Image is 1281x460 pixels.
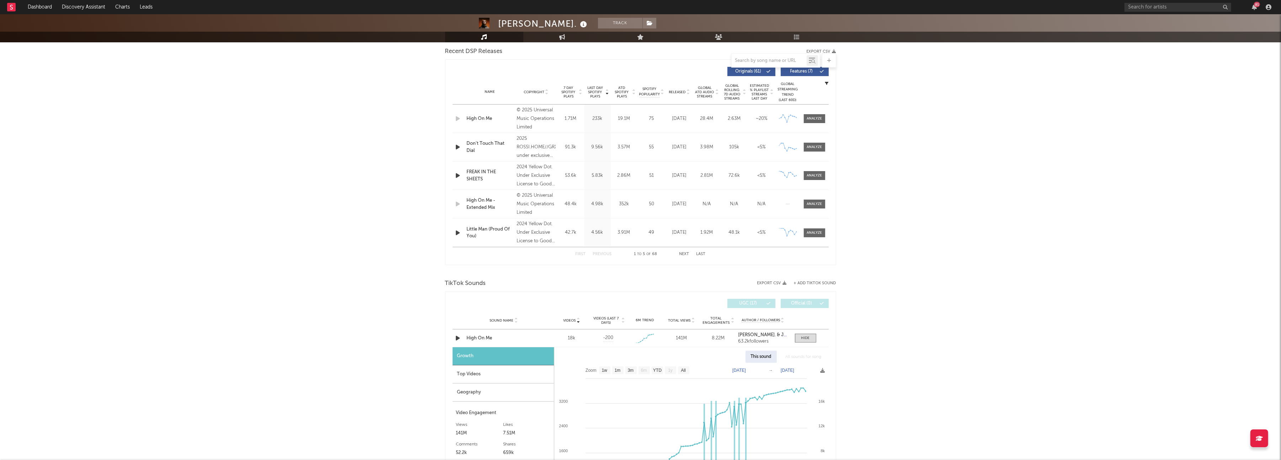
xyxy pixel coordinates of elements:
[613,229,636,236] div: 3.91M
[628,318,661,323] div: 6M Trend
[613,172,636,179] div: 2.86M
[1254,2,1260,7] div: 81
[559,115,582,122] div: 1.71M
[467,89,513,95] div: Name
[517,134,555,160] div: 2025 ROSSI.HOME//GRXWN. under exclusive license to Three Six Zero Recordings
[614,368,620,373] text: 1m
[679,252,689,256] button: Next
[722,84,742,101] span: Global Rolling 7D Audio Streams
[445,279,486,288] span: TikTok Sounds
[665,335,698,342] div: 141M
[646,253,651,256] span: of
[757,281,787,285] button: Export CSV
[517,163,555,189] div: 2024 Yellow Dot. Under Exclusive License to Good Company Records Limited
[794,281,836,285] button: + Add TikTok Sound
[467,115,513,122] a: High On Me
[722,229,746,236] div: 48.1k
[586,86,605,99] span: Last Day Spotify Plays
[750,201,774,208] div: N/A
[695,201,719,208] div: N/A
[456,449,503,457] div: 52.2k
[821,449,825,453] text: 8k
[695,115,719,122] div: 28.4M
[586,201,609,208] div: 4.98k
[807,49,836,54] button: Export CSV
[750,144,774,151] div: <5%
[456,421,503,429] div: Views
[727,67,775,76] button: Originals(61)
[467,169,513,183] div: FREAK IN THE SHEETS
[695,86,715,99] span: Global ATD Audio Streams
[750,84,769,101] span: Estimated % Playlist Streams Last Day
[1125,3,1231,12] input: Search for artists
[637,253,641,256] span: to
[695,229,719,236] div: 1.92M
[1252,4,1257,10] button: 81
[738,339,788,344] div: 63.2k followers
[668,229,692,236] div: [DATE]
[467,226,513,240] a: Little Man (Proud Of You)
[750,115,774,122] div: ~ 20 %
[524,90,544,94] span: Copyright
[732,69,765,74] span: Originals ( 61 )
[467,197,513,211] div: High On Me - Extended Mix
[639,144,664,151] div: 55
[453,384,554,402] div: Geography
[668,172,692,179] div: [DATE]
[738,333,788,338] a: [PERSON_NAME]. & Jazzy
[628,368,634,373] text: 3m
[668,144,692,151] div: [DATE]
[503,449,550,457] div: 659k
[559,201,582,208] div: 48.4k
[639,201,664,208] div: 50
[742,318,780,323] span: Author / Followers
[576,252,586,256] button: First
[555,335,588,342] div: 18k
[602,368,607,373] text: 1w
[445,47,503,56] span: Recent DSP Releases
[503,440,550,449] div: Shares
[668,318,690,323] span: Total Views
[586,172,609,179] div: 5.83k
[564,318,576,323] span: Videos
[781,67,829,76] button: Features(7)
[559,172,582,179] div: 53.6k
[490,318,514,323] span: Sound Name
[653,368,661,373] text: YTD
[517,106,555,132] div: © 2025 Universal Music Operations Limited
[639,86,660,97] span: Spotify Popularity
[467,140,513,154] div: Don't Touch That Dial
[613,115,636,122] div: 19.1M
[467,335,541,342] a: High On Me
[456,429,503,438] div: 141M
[613,86,631,99] span: ATD Spotify Plays
[586,229,609,236] div: 4.56k
[732,368,746,373] text: [DATE]
[722,172,746,179] div: 72.6k
[701,335,735,342] div: 8.22M
[722,115,746,122] div: 2.63M
[456,440,503,449] div: Comments
[701,316,730,325] span: Total Engagements
[639,115,664,122] div: 75
[639,229,664,236] div: 49
[586,115,609,122] div: 233k
[453,347,554,365] div: Growth
[780,351,827,363] div: All sounds for song
[750,229,774,236] div: <5%
[722,201,746,208] div: N/A
[785,69,818,74] span: Features ( 7 )
[668,368,673,373] text: 1y
[517,191,555,217] div: © 2025 Universal Music Operations Limited
[559,399,567,403] text: 3200
[777,81,799,103] div: Global Streaming Trend (Last 60D)
[732,58,807,64] input: Search by song name or URL
[559,229,582,236] div: 42.7k
[695,172,719,179] div: 2.81M
[453,365,554,384] div: Top Videos
[586,368,597,373] text: Zoom
[586,144,609,151] div: 9.56k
